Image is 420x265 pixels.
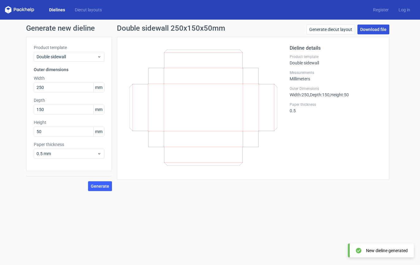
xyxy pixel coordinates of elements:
[366,248,408,254] div: New dieline generated
[88,181,112,191] button: Generate
[306,25,355,34] a: Generate diecut layout
[309,92,329,97] span: , Depth : 150
[34,119,104,125] label: Height
[290,44,382,52] h2: Dieline details
[290,102,382,113] div: 0.5
[34,75,104,81] label: Width
[290,92,309,97] span: Width : 250
[329,92,349,97] span: , Height : 50
[91,184,109,188] span: Generate
[290,102,382,107] label: Paper thickness
[93,105,104,114] span: mm
[290,86,382,91] label: Outer Dimensions
[34,67,104,73] h3: Outer dimensions
[44,7,70,13] a: Dielines
[37,151,97,157] span: 0.5 mm
[394,7,415,13] a: Log in
[117,25,225,32] h1: Double sidewall 250x150x50mm
[37,54,97,60] span: Double sidewall
[70,7,107,13] a: Diecut layouts
[290,54,382,59] label: Product template
[368,7,394,13] a: Register
[34,141,104,148] label: Paper thickness
[26,25,394,32] h1: Generate new dieline
[290,54,382,65] div: Double sidewall
[34,97,104,103] label: Depth
[290,70,382,75] label: Measurements
[93,127,104,136] span: mm
[34,44,104,51] label: Product template
[93,83,104,92] span: mm
[357,25,389,34] a: Download file
[290,70,382,81] div: Millimeters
